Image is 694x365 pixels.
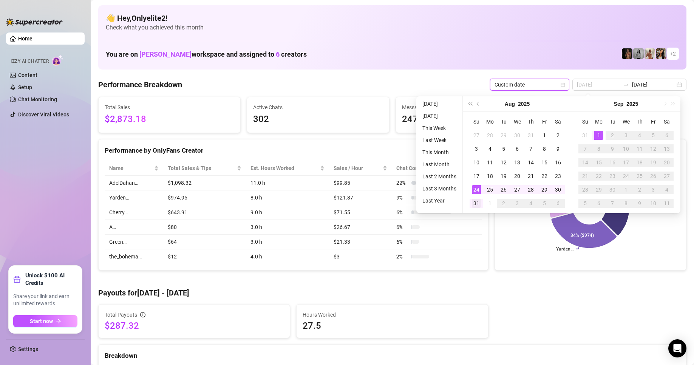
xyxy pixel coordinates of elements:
td: $64 [163,235,246,249]
span: arrow-right [56,319,61,324]
div: 21 [526,172,535,181]
span: 2 % [396,252,408,261]
span: $287.32 [105,320,284,332]
div: Open Intercom Messenger [668,339,686,357]
div: 12 [499,158,508,167]
span: Name [109,164,153,172]
td: 2025-08-25 [483,183,497,196]
th: Tu [606,115,619,128]
li: This Week [419,124,459,133]
td: $99.85 [329,176,392,190]
li: This Month [419,148,459,157]
div: 1 [485,199,495,208]
td: 2025-09-05 [646,128,660,142]
td: 2025-09-23 [606,169,619,183]
div: 7 [608,199,617,208]
div: 1 [540,131,549,140]
td: 2025-10-06 [592,196,606,210]
td: 2025-08-09 [551,142,565,156]
div: 3 [472,144,481,153]
span: Chat Conversion [396,164,471,172]
td: 2025-09-19 [646,156,660,169]
div: 4 [662,185,671,194]
td: 2025-10-09 [633,196,646,210]
li: Last Month [419,160,459,169]
span: Sales / Hour [334,164,381,172]
th: Su [470,115,483,128]
td: 11.0 h [246,176,329,190]
div: 19 [499,172,508,181]
td: 2025-10-07 [606,196,619,210]
div: 22 [594,172,603,181]
span: swap-right [623,82,629,88]
td: 2025-09-29 [592,183,606,196]
td: 2025-10-03 [646,183,660,196]
div: 6 [553,199,563,208]
a: Setup [18,84,32,90]
td: 2025-09-06 [551,196,565,210]
div: 9 [553,144,563,153]
td: 2025-08-02 [551,128,565,142]
th: Total Sales & Tips [163,161,246,176]
div: 27 [472,131,481,140]
div: 11 [485,158,495,167]
td: 2025-08-23 [551,169,565,183]
div: 2 [635,185,644,194]
div: 3 [513,199,522,208]
td: 2025-09-24 [619,169,633,183]
td: 2025-10-08 [619,196,633,210]
td: 2025-08-11 [483,156,497,169]
h1: You are on workspace and assigned to creators [106,50,307,59]
div: 15 [594,158,603,167]
td: 3.0 h [246,220,329,235]
td: $80 [163,220,246,235]
div: 14 [526,158,535,167]
div: 5 [581,199,590,208]
div: 6 [513,144,522,153]
div: 6 [594,199,603,208]
td: 2025-09-08 [592,142,606,156]
td: 2025-09-20 [660,156,674,169]
span: 27.5 [303,320,482,332]
div: 20 [513,172,522,181]
td: 2025-09-28 [578,183,592,196]
td: $71.55 [329,205,392,220]
th: Fr [646,115,660,128]
div: 5 [649,131,658,140]
td: 2025-08-21 [524,169,538,183]
td: 4.0 h [246,249,329,264]
td: 2025-09-03 [510,196,524,210]
td: 2025-09-21 [578,169,592,183]
div: Breakdown [105,351,680,361]
div: 24 [472,185,481,194]
button: Last year (Control + left) [466,96,474,111]
td: 9.0 h [246,205,329,220]
th: Sa [660,115,674,128]
td: 2025-09-05 [538,196,551,210]
td: 2025-10-01 [619,183,633,196]
div: 17 [472,172,481,181]
td: 2025-09-01 [592,128,606,142]
a: Settings [18,346,38,352]
th: Sales / Hour [329,161,392,176]
div: 30 [553,185,563,194]
td: 3.0 h [246,235,329,249]
div: 16 [553,158,563,167]
div: Performance by OnlyFans Creator [105,145,482,156]
td: Yarden… [105,190,163,205]
th: Su [578,115,592,128]
td: 2025-08-24 [470,183,483,196]
th: Sa [551,115,565,128]
text: Yarden… [556,246,573,252]
th: Mo [592,115,606,128]
div: 28 [526,185,535,194]
span: 20 % [396,179,408,187]
li: Last Week [419,136,459,145]
span: Izzy AI Chatter [11,58,49,65]
div: 29 [499,131,508,140]
th: We [510,115,524,128]
td: 2025-09-09 [606,142,619,156]
div: 23 [553,172,563,181]
div: 17 [621,158,631,167]
div: 11 [635,144,644,153]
